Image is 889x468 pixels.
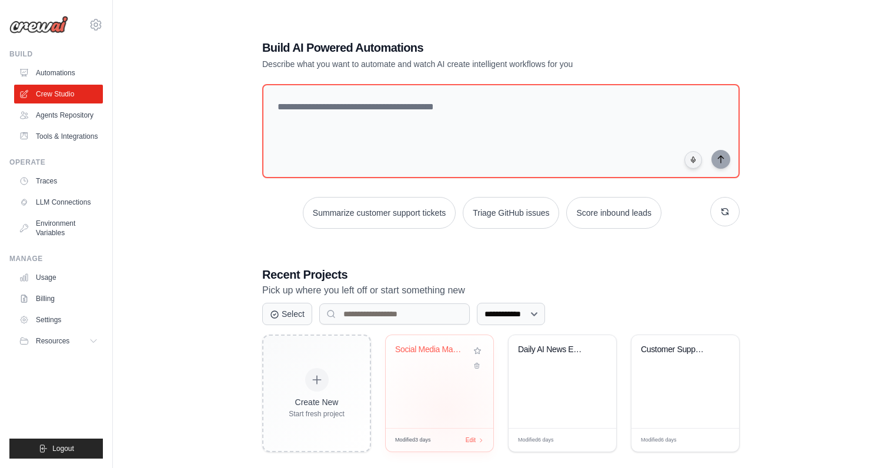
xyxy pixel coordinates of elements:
[395,345,466,355] div: Social Media Management & Content Automation
[36,336,69,346] span: Resources
[518,436,554,444] span: Modified 6 days
[14,310,103,329] a: Settings
[262,39,657,56] h1: Build AI Powered Automations
[9,16,68,34] img: Logo
[289,409,345,419] div: Start fresh project
[14,214,103,242] a: Environment Variables
[395,436,431,444] span: Modified 3 days
[711,436,721,444] span: Edit
[303,197,456,229] button: Summarize customer support tickets
[463,197,559,229] button: Triage GitHub issues
[9,158,103,167] div: Operate
[14,85,103,103] a: Crew Studio
[9,439,103,459] button: Logout
[14,127,103,146] a: Tools & Integrations
[471,360,484,372] button: Delete project
[262,266,740,283] h3: Recent Projects
[566,197,661,229] button: Score inbound leads
[471,345,484,357] button: Add to favorites
[641,436,677,444] span: Modified 6 days
[262,283,740,298] p: Pick up where you left off or start something new
[518,345,589,355] div: Daily AI News Email Briefing
[14,332,103,350] button: Resources
[262,303,312,325] button: Select
[9,254,103,263] div: Manage
[14,172,103,190] a: Traces
[710,197,740,226] button: Get new suggestions
[14,193,103,212] a: LLM Connections
[684,151,702,169] button: Click to speak your automation idea
[589,436,599,444] span: Edit
[262,58,657,70] p: Describe what you want to automate and watch AI create intelligent workflows for you
[641,345,712,355] div: Customer Support Ticket Analysis & Response System
[14,106,103,125] a: Agents Repository
[52,444,74,453] span: Logout
[466,436,476,444] span: Edit
[14,268,103,287] a: Usage
[289,396,345,408] div: Create New
[14,63,103,82] a: Automations
[9,49,103,59] div: Build
[14,289,103,308] a: Billing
